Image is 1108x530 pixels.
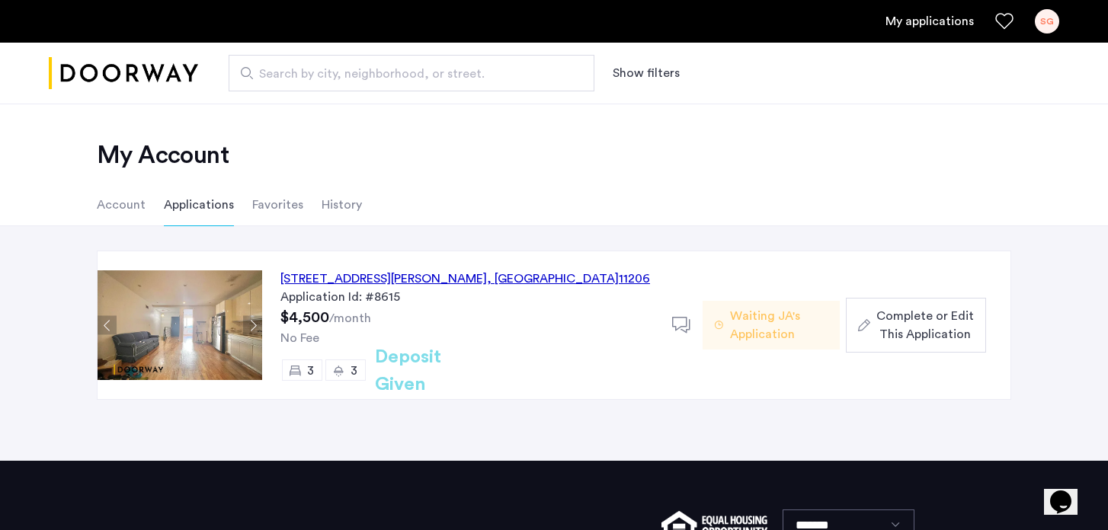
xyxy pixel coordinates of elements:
[280,288,654,306] div: Application Id: #8615
[98,316,117,335] button: Previous apartment
[307,365,314,377] span: 3
[322,184,362,226] li: History
[1044,469,1093,515] iframe: chat widget
[280,310,329,325] span: $4,500
[97,140,1011,171] h2: My Account
[730,307,828,343] span: Waiting JA's Application
[995,12,1014,30] a: Favorites
[351,365,357,377] span: 3
[375,343,496,398] h2: Deposit Given
[259,65,552,83] span: Search by city, neighborhood, or street.
[229,55,594,91] input: Apartment Search
[876,307,974,343] span: Complete or Edit This Application
[329,312,371,324] sub: /month
[97,184,146,226] li: Account
[487,273,619,285] span: , [GEOGRAPHIC_DATA]
[613,64,680,82] button: Show or hide filters
[280,332,319,344] span: No Fee
[98,270,262,380] img: Apartment photo
[49,45,198,102] img: logo
[252,184,303,226] li: Favorites
[164,184,234,226] li: Applications
[885,12,974,30] a: My application
[1035,9,1059,34] div: SG
[846,298,986,353] button: button
[49,45,198,102] a: Cazamio logo
[280,270,650,288] div: [STREET_ADDRESS][PERSON_NAME] 11206
[243,316,262,335] button: Next apartment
